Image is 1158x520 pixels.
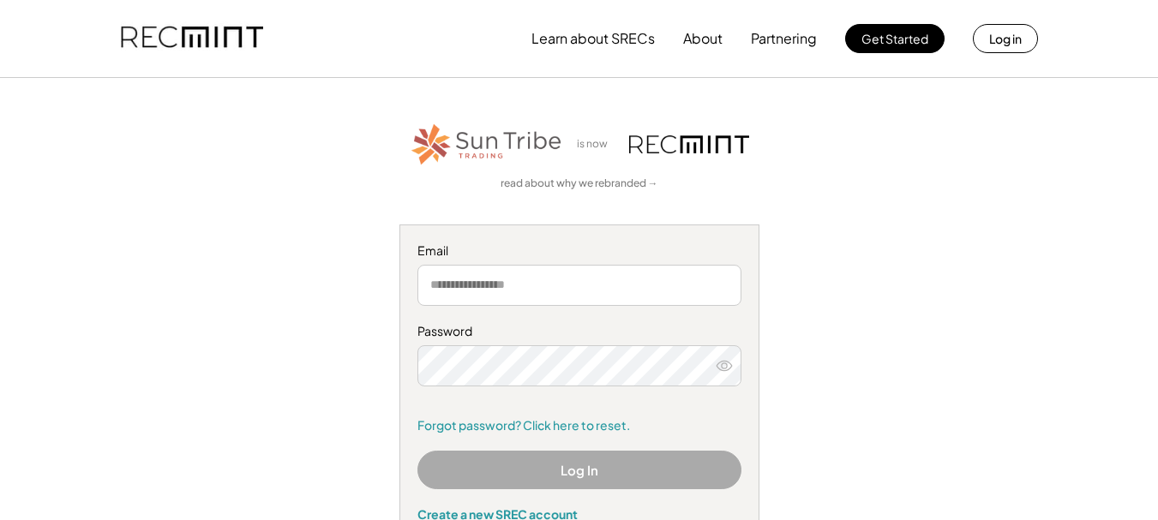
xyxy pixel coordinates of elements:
[417,451,741,489] button: Log In
[751,21,817,56] button: Partnering
[629,135,749,153] img: recmint-logotype%403x.png
[410,121,564,168] img: STT_Horizontal_Logo%2B-%2BColor.png
[417,417,741,434] a: Forgot password? Click here to reset.
[845,24,945,53] button: Get Started
[417,323,741,340] div: Password
[531,21,655,56] button: Learn about SRECs
[573,137,621,152] div: is now
[417,242,741,260] div: Email
[121,9,263,68] img: recmint-logotype%403x.png
[973,24,1038,53] button: Log in
[501,176,658,191] a: read about why we rebranded →
[683,21,723,56] button: About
